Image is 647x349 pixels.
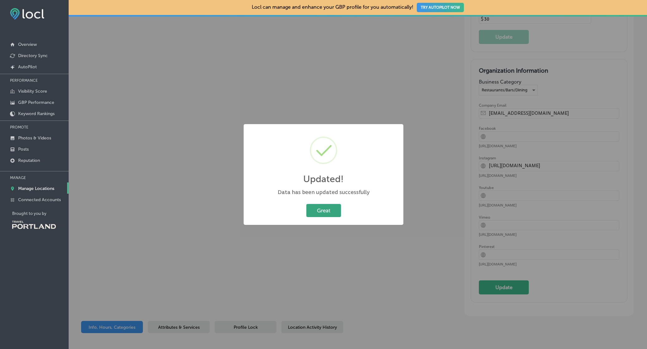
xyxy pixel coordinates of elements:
[18,135,51,141] p: Photos & Videos
[18,53,48,58] p: Directory Sync
[250,188,397,196] div: Data has been updated successfully
[18,158,40,163] p: Reputation
[306,204,341,217] button: Great
[18,64,37,70] p: AutoPilot
[303,173,344,185] h2: Updated!
[12,221,56,229] img: Travel Portland
[12,211,69,216] p: Brought to you by
[18,147,29,152] p: Posts
[18,186,54,191] p: Manage Locations
[18,197,61,202] p: Connected Accounts
[18,42,37,47] p: Overview
[10,8,44,20] img: fda3e92497d09a02dc62c9cd864e3231.png
[18,100,54,105] p: GBP Performance
[18,111,55,116] p: Keyword Rankings
[417,3,464,12] button: TRY AUTOPILOT NOW
[18,89,47,94] p: Visibility Score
